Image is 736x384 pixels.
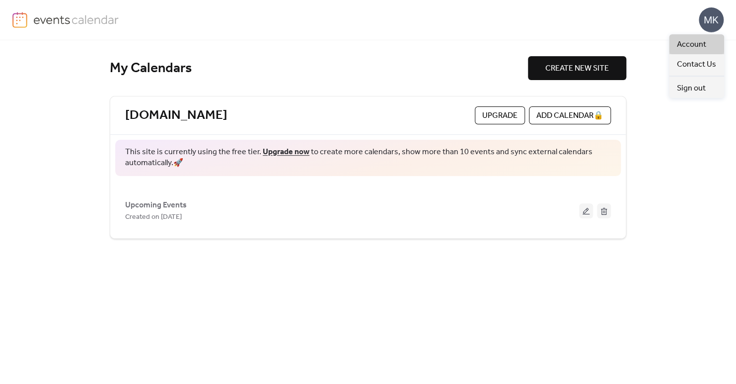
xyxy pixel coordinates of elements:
[125,107,227,124] a: [DOMAIN_NAME]
[669,54,724,74] a: Contact Us
[33,12,119,27] img: logo-type
[125,202,187,208] a: Upcoming Events
[125,199,187,211] span: Upcoming Events
[125,147,611,169] span: This site is currently using the free tier. to create more calendars, show more than 10 events an...
[669,34,724,54] a: Account
[125,211,182,223] span: Created on [DATE]
[263,144,309,160] a: Upgrade now
[528,56,626,80] button: CREATE NEW SITE
[110,60,528,77] div: My Calendars
[677,59,716,71] span: Contact Us
[545,63,609,75] span: CREATE NEW SITE
[482,110,517,122] span: Upgrade
[677,39,706,51] span: Account
[699,7,724,32] div: MK
[677,83,706,95] span: Sign out
[475,106,525,124] button: Upgrade
[12,12,27,28] img: logo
